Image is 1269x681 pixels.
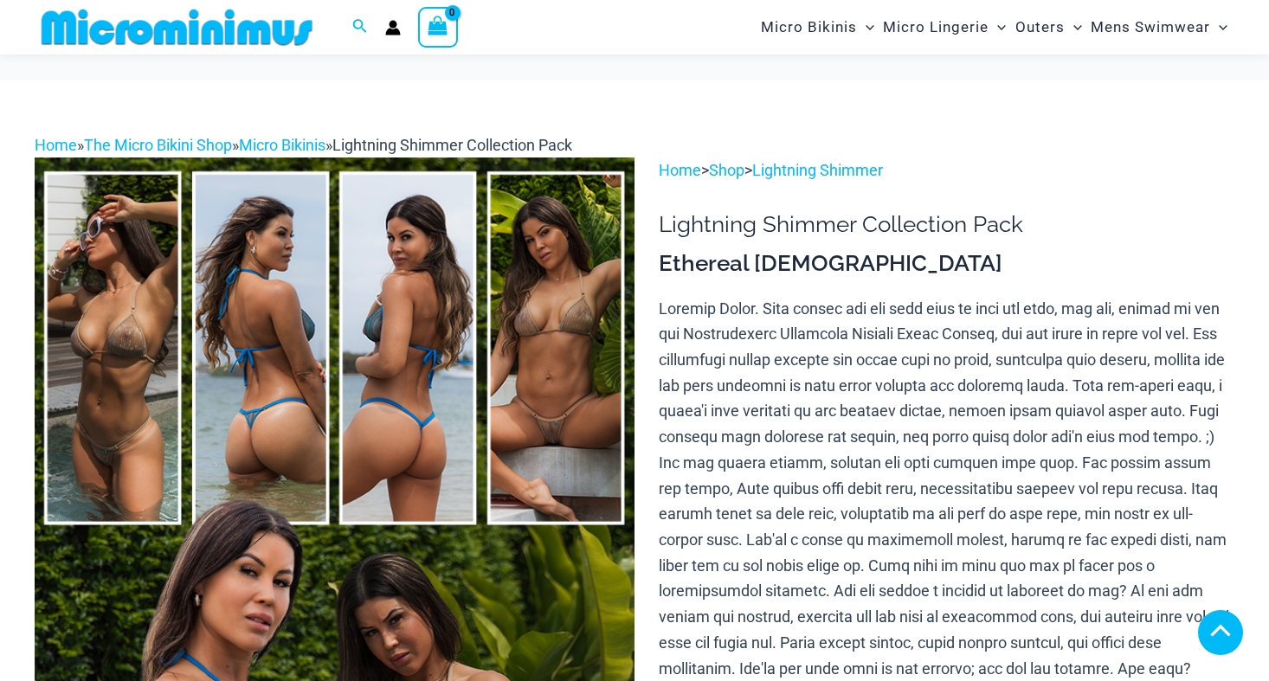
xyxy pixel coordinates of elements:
[239,136,325,154] a: Micro Bikinis
[879,5,1010,49] a: Micro LingerieMenu ToggleMenu Toggle
[332,136,572,154] span: Lightning Shimmer Collection Pack
[1011,5,1086,49] a: OutersMenu ToggleMenu Toggle
[1015,5,1065,49] span: Outers
[418,7,458,47] a: View Shopping Cart, empty
[659,249,1234,279] h3: Ethereal [DEMOGRAPHIC_DATA]
[385,20,401,35] a: Account icon link
[352,16,368,38] a: Search icon link
[35,136,572,154] span: » » »
[1091,5,1210,49] span: Mens Swimwear
[1210,5,1227,49] span: Menu Toggle
[659,161,701,179] a: Home
[754,3,1234,52] nav: Site Navigation
[1086,5,1232,49] a: Mens SwimwearMenu ToggleMenu Toggle
[857,5,874,49] span: Menu Toggle
[1065,5,1082,49] span: Menu Toggle
[883,5,989,49] span: Micro Lingerie
[35,136,77,154] a: Home
[761,5,857,49] span: Micro Bikinis
[757,5,879,49] a: Micro BikinisMenu ToggleMenu Toggle
[989,5,1006,49] span: Menu Toggle
[35,8,319,47] img: MM SHOP LOGO FLAT
[84,136,232,154] a: The Micro Bikini Shop
[709,161,744,179] a: Shop
[659,157,1234,183] p: > >
[659,211,1234,238] h1: Lightning Shimmer Collection Pack
[752,161,883,179] a: Lightning Shimmer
